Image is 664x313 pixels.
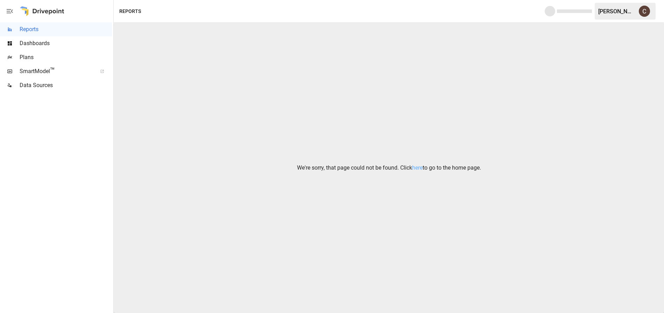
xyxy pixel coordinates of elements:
[50,66,55,75] span: ™
[20,67,92,76] span: SmartModel
[412,164,423,171] a: here
[20,25,112,34] span: Reports
[635,1,654,21] button: Colin Fiala
[297,164,481,172] p: We're sorry, that page could not be found. Click to go to the home page.
[20,81,112,90] span: Data Sources
[20,39,112,48] span: Dashboards
[639,6,650,17] img: Colin Fiala
[598,8,635,15] div: [PERSON_NAME]
[20,53,112,62] span: Plans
